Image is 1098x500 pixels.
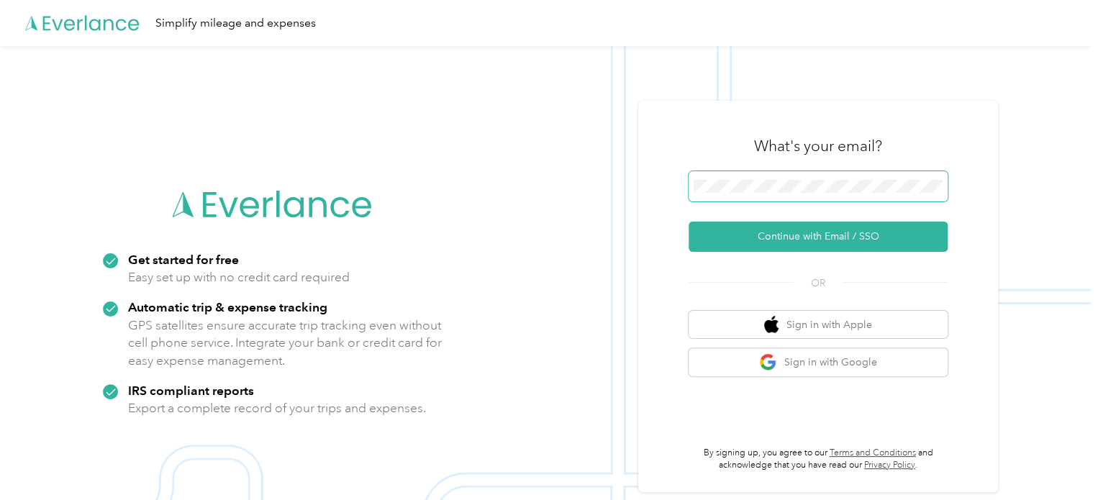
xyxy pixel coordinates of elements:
[155,14,316,32] div: Simplify mileage and expenses
[759,353,777,371] img: google logo
[764,316,779,334] img: apple logo
[754,136,882,156] h3: What's your email?
[689,447,948,472] p: By signing up, you agree to our and acknowledge that you have read our .
[128,383,254,398] strong: IRS compliant reports
[128,268,350,286] p: Easy set up with no credit card required
[864,460,915,471] a: Privacy Policy
[128,317,443,370] p: GPS satellites ensure accurate trip tracking even without cell phone service. Integrate your bank...
[793,276,843,291] span: OR
[128,252,239,267] strong: Get started for free
[128,299,327,314] strong: Automatic trip & expense tracking
[689,348,948,376] button: google logoSign in with Google
[689,311,948,339] button: apple logoSign in with Apple
[128,399,426,417] p: Export a complete record of your trips and expenses.
[830,447,916,458] a: Terms and Conditions
[689,222,948,252] button: Continue with Email / SSO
